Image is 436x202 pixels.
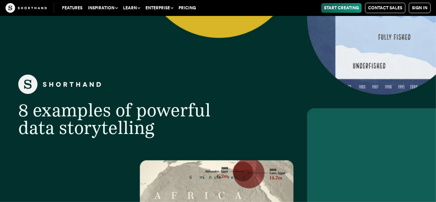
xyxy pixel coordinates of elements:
[365,3,405,13] a: Contact Sales
[176,3,199,13] a: Pricing
[120,3,143,13] button: Learn
[409,3,430,13] a: Sign in
[143,3,176,13] button: Enterprise
[189,174,246,180] span: 5 minute read
[18,99,211,138] span: 8 examples of powerful data storytelling
[59,3,85,13] a: Features
[321,3,362,13] a: Start Creating
[6,3,47,13] img: The Craft
[85,3,120,13] button: Inspiration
